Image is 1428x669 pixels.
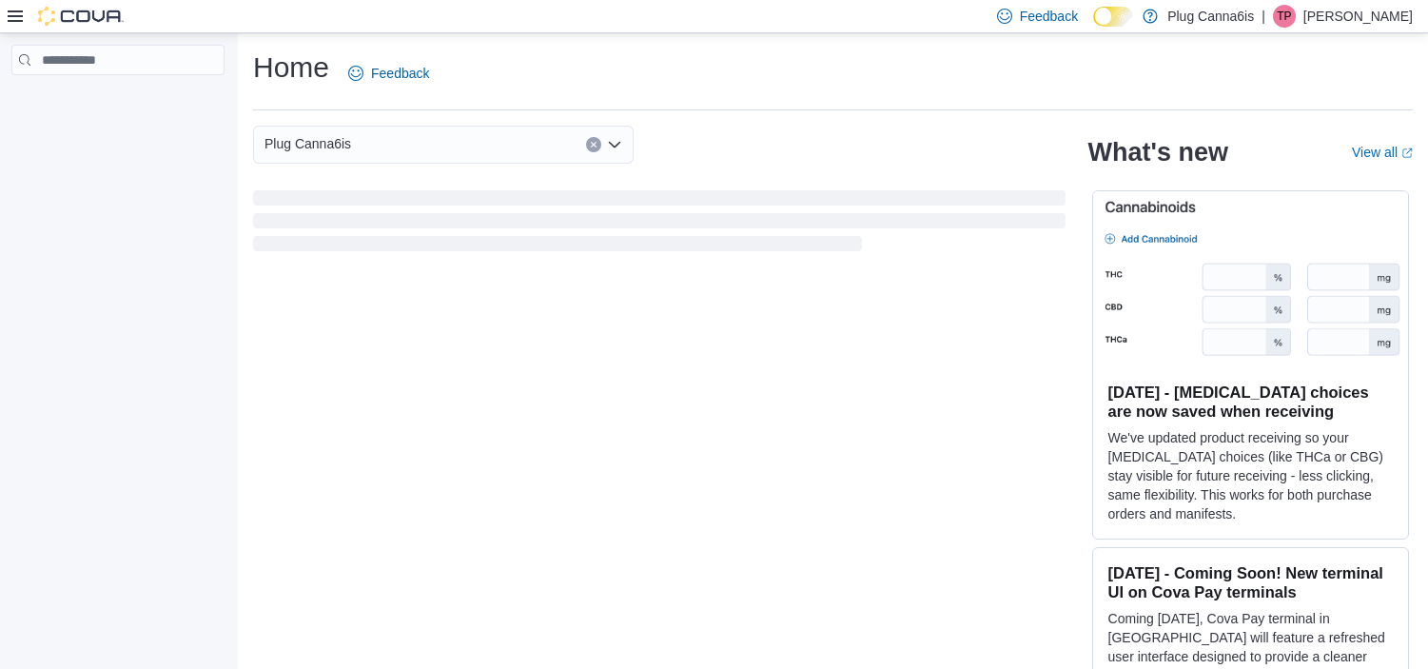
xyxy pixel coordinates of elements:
h3: [DATE] - Coming Soon! New terminal UI on Cova Pay terminals [1108,563,1393,601]
span: Feedback [1020,7,1078,26]
a: Feedback [341,54,437,92]
p: Plug Canna6is [1167,5,1254,28]
img: Cova [38,7,124,26]
h1: Home [253,49,329,87]
p: [PERSON_NAME] [1303,5,1413,28]
a: View allExternal link [1352,145,1413,160]
span: TP [1277,5,1291,28]
nav: Complex example [11,79,225,125]
span: Dark Mode [1093,27,1094,28]
span: Feedback [371,64,429,83]
span: Plug Canna6is [264,132,351,155]
p: | [1262,5,1265,28]
span: Loading [253,194,1066,255]
svg: External link [1401,148,1413,159]
input: Dark Mode [1093,7,1133,27]
div: Tianna Parks [1273,5,1296,28]
h3: [DATE] - [MEDICAL_DATA] choices are now saved when receiving [1108,383,1393,421]
button: Open list of options [607,137,622,152]
p: We've updated product receiving so your [MEDICAL_DATA] choices (like THCa or CBG) stay visible fo... [1108,428,1393,523]
h2: What's new [1088,137,1228,167]
button: Clear input [586,137,601,152]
